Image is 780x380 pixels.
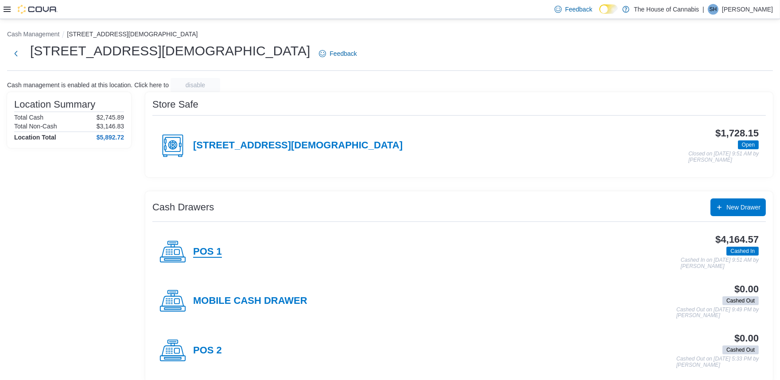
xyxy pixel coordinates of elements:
button: Next [7,45,25,62]
span: Open [738,140,759,149]
nav: An example of EuiBreadcrumbs [7,30,773,40]
a: Feedback [551,0,596,18]
div: Sam Hilchie [708,4,718,15]
p: Cashed In on [DATE] 9:51 AM by [PERSON_NAME] [681,257,759,269]
span: SH [710,4,717,15]
span: Cashed Out [726,346,755,354]
h4: Location Total [14,134,56,141]
h3: Cash Drawers [152,202,214,213]
button: Cash Management [7,31,59,38]
span: New Drawer [726,203,761,212]
span: disable [186,81,205,89]
h6: Total Non-Cash [14,123,57,130]
span: Cashed Out [722,296,759,305]
h1: [STREET_ADDRESS][DEMOGRAPHIC_DATA] [30,42,310,60]
h4: POS 1 [193,246,222,258]
h4: [STREET_ADDRESS][DEMOGRAPHIC_DATA] [193,140,403,151]
p: | [702,4,704,15]
h3: $4,164.57 [715,234,759,245]
h6: Total Cash [14,114,43,121]
h4: $5,892.72 [97,134,124,141]
img: Cova [18,5,58,14]
input: Dark Mode [599,4,618,14]
h3: $0.00 [734,333,759,344]
span: Cashed Out [722,345,759,354]
h3: $0.00 [734,284,759,295]
button: [STREET_ADDRESS][DEMOGRAPHIC_DATA] [67,31,198,38]
p: [PERSON_NAME] [722,4,773,15]
span: Cashed Out [726,297,755,305]
span: Feedback [330,49,357,58]
h3: Location Summary [14,99,95,110]
h3: Store Safe [152,99,198,110]
h4: POS 2 [193,345,222,357]
span: Cashed In [726,247,759,256]
h4: MOBILE CASH DRAWER [193,295,307,307]
p: Cash management is enabled at this location. Click here to [7,81,169,89]
button: disable [171,78,220,92]
p: Cashed Out on [DATE] 5:33 PM by [PERSON_NAME] [676,356,759,368]
p: Closed on [DATE] 9:51 AM by [PERSON_NAME] [688,151,759,163]
p: Cashed Out on [DATE] 9:49 PM by [PERSON_NAME] [676,307,759,319]
p: The House of Cannabis [634,4,699,15]
p: $2,745.89 [97,114,124,121]
p: $3,146.83 [97,123,124,130]
span: Cashed In [730,247,755,255]
button: New Drawer [710,198,766,216]
a: Feedback [315,45,360,62]
span: Open [742,141,755,149]
span: Feedback [565,5,592,14]
h3: $1,728.15 [715,128,759,139]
